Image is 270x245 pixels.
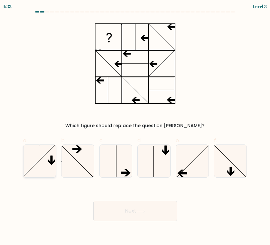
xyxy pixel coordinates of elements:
div: Level 3 [253,3,267,10]
span: e. [176,137,180,144]
span: f. [214,137,217,144]
div: 1:33 [3,3,12,10]
span: a. [23,137,27,144]
div: Which figure should replace the question [PERSON_NAME]? [27,122,243,129]
span: c. [99,137,104,144]
span: d. [137,137,142,144]
button: Next [93,201,177,221]
span: b. [61,137,66,144]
